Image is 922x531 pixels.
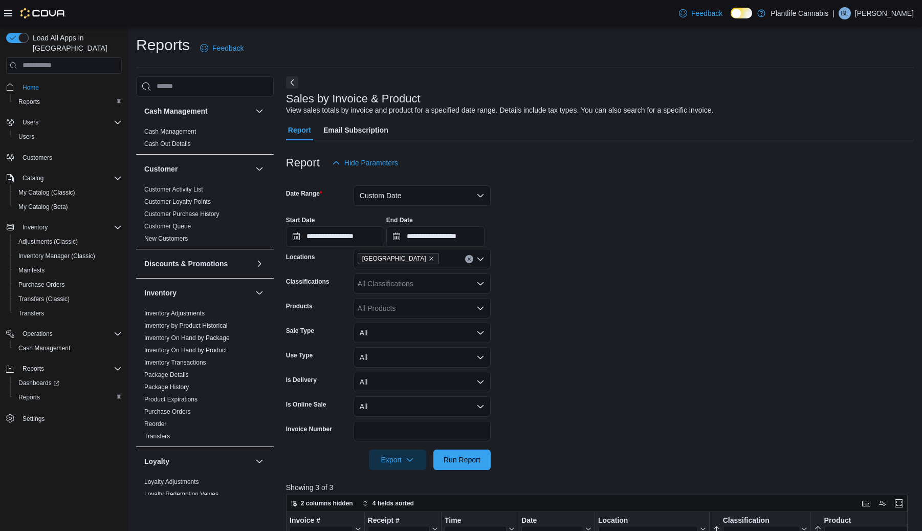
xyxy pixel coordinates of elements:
[144,334,230,342] span: Inventory On Hand by Package
[144,222,191,230] span: Customer Queue
[144,322,228,329] a: Inventory by Product Historical
[144,140,191,148] span: Cash Out Details
[10,235,126,249] button: Adjustments (Classic)
[18,363,122,375] span: Reports
[18,412,122,424] span: Settings
[362,253,426,264] span: [GEOGRAPHIC_DATA]
[290,516,353,525] div: Invoice #
[144,259,228,269] h3: Discounts & Promotions
[10,306,126,321] button: Transfers
[10,200,126,214] button: My Catalog (Beta)
[14,250,122,262] span: Inventory Manager (Classic)
[14,377,63,389] a: Dashboards
[18,133,34,141] span: Users
[18,393,40,401] span: Reports
[476,255,485,263] button: Open list of options
[14,201,72,213] a: My Catalog (Beta)
[144,309,205,317] span: Inventory Adjustments
[144,140,191,147] a: Cash Out Details
[369,450,426,470] button: Export
[428,256,434,262] button: Remove Calgary - University District from selection in this group
[354,323,491,343] button: All
[876,497,889,509] button: Display options
[18,152,56,164] a: Customers
[18,379,59,387] span: Dashboards
[18,363,48,375] button: Reports
[136,183,274,249] div: Customer
[144,384,189,391] a: Package History
[354,185,491,206] button: Custom Date
[144,164,178,174] h3: Customer
[10,130,126,144] button: Users
[287,497,357,509] button: 2 columns hidden
[14,342,74,354] a: Cash Management
[328,153,402,173] button: Hide Parameters
[286,351,313,359] label: Use Type
[136,307,274,447] div: Inventory
[18,172,48,184] button: Catalog
[14,201,122,213] span: My Catalog (Beta)
[445,516,507,525] div: Time
[14,293,122,305] span: Transfers (Classic)
[358,253,439,264] span: Calgary - University District
[14,279,69,291] a: Purchase Orders
[18,188,75,197] span: My Catalog (Classic)
[14,391,122,403] span: Reports
[286,105,714,116] div: View sales totals by invoice and product for a specified date range. Details include tax types. Y...
[691,8,722,18] span: Feedback
[367,516,429,525] div: Receipt #
[144,186,203,193] a: Customer Activity List
[18,266,45,274] span: Manifests
[253,258,266,270] button: Discounts & Promotions
[144,210,219,218] span: Customer Purchase History
[253,163,266,175] button: Customer
[144,106,208,116] h3: Cash Management
[18,221,52,233] button: Inventory
[144,420,166,428] a: Reorder
[144,223,191,230] a: Customer Queue
[10,376,126,390] a: Dashboards
[476,280,485,288] button: Open list of options
[144,371,189,379] span: Package Details
[14,96,44,108] a: Reports
[10,278,126,292] button: Purchase Orders
[144,288,177,298] h3: Inventory
[136,476,274,504] div: Loyalty
[18,295,70,303] span: Transfers (Classic)
[286,482,914,493] p: Showing 3 of 3
[144,128,196,135] a: Cash Management
[286,327,314,335] label: Sale Type
[10,390,126,405] button: Reports
[23,154,52,162] span: Customers
[253,287,266,299] button: Inventory
[18,252,95,260] span: Inventory Manager (Classic)
[10,95,126,109] button: Reports
[144,334,230,342] a: Inventory On Hand by Package
[286,216,315,224] label: Start Date
[860,497,872,509] button: Keyboard shortcuts
[10,263,126,278] button: Manifests
[2,362,126,376] button: Reports
[10,185,126,200] button: My Catalog (Classic)
[144,235,188,243] span: New Customers
[144,185,203,194] span: Customer Activity List
[14,264,122,277] span: Manifests
[2,115,126,130] button: Users
[731,8,752,18] input: Dark Mode
[144,347,227,354] a: Inventory On Hand by Product
[893,497,905,509] button: Enter fullscreen
[18,328,122,340] span: Operations
[286,425,332,433] label: Invoice Number
[144,395,197,403] span: Product Expirations
[2,411,126,426] button: Settings
[144,478,199,486] span: Loyalty Adjustments
[144,198,211,205] a: Customer Loyalty Points
[144,456,169,466] h3: Loyalty
[465,255,473,263] button: Clear input
[144,358,206,367] span: Inventory Transactions
[14,250,99,262] a: Inventory Manager (Classic)
[14,307,122,320] span: Transfers
[144,259,251,269] button: Discounts & Promotions
[23,415,45,423] span: Settings
[2,327,126,341] button: Operations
